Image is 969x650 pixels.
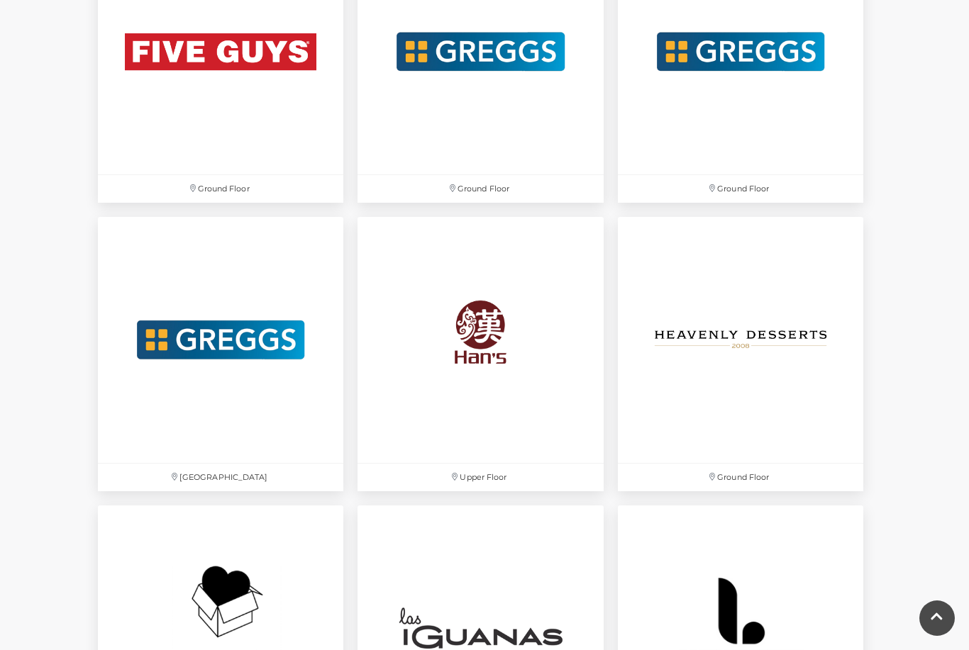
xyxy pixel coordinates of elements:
p: [GEOGRAPHIC_DATA] [98,464,343,491]
a: Ground Floor [611,210,870,498]
a: Upper Floor [350,210,610,498]
a: [GEOGRAPHIC_DATA] [91,210,350,498]
p: Ground Floor [618,175,863,203]
p: Ground Floor [358,175,603,203]
p: Ground Floor [98,175,343,203]
p: Ground Floor [618,464,863,491]
p: Upper Floor [358,464,603,491]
